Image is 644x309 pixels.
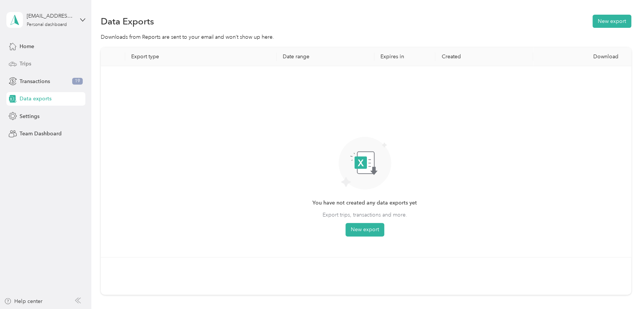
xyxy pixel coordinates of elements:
[4,297,42,305] button: Help center
[20,60,31,68] span: Trips
[27,23,67,27] div: Personal dashboard
[539,53,625,60] div: Download
[20,42,34,50] span: Home
[20,77,50,85] span: Transactions
[20,130,62,138] span: Team Dashboard
[602,267,644,309] iframe: Everlance-gr Chat Button Frame
[27,12,74,20] div: [EMAIL_ADDRESS][DOMAIN_NAME]
[435,47,533,66] th: Created
[323,211,407,219] span: Export trips, transactions and more.
[345,223,384,236] button: New export
[592,15,631,28] button: New export
[125,47,277,66] th: Export type
[374,47,436,66] th: Expires in
[101,33,631,41] div: Downloads from Reports are sent to your email and won’t show up here.
[277,47,374,66] th: Date range
[72,78,83,85] span: 19
[101,17,154,25] h1: Data Exports
[312,199,417,207] span: You have not created any data exports yet
[20,112,39,120] span: Settings
[20,95,52,103] span: Data exports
